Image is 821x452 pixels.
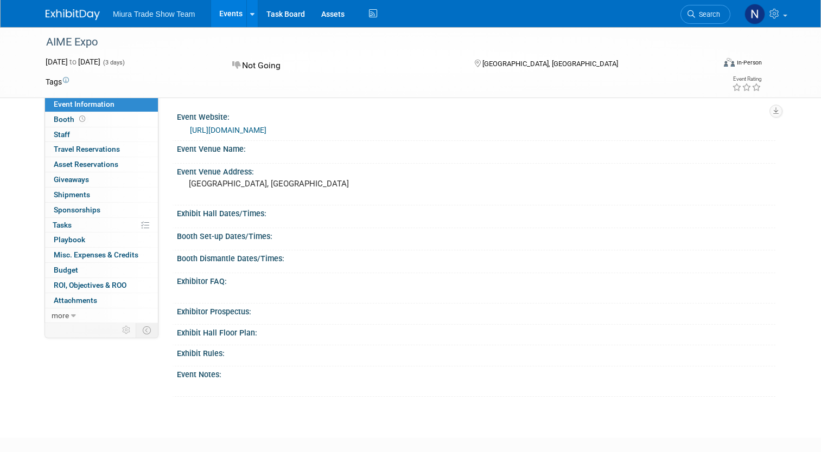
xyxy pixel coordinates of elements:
div: Exhibit Hall Dates/Times: [177,205,775,219]
a: more [45,308,158,323]
a: Shipments [45,188,158,202]
div: Booth Dismantle Dates/Times: [177,250,775,264]
div: Event Venue Name: [177,141,775,154]
a: Budget [45,263,158,277]
img: Format-Inperson.png [724,58,735,67]
a: Tasks [45,218,158,233]
div: Exhibit Rules: [177,345,775,359]
div: AIME Expo [42,33,701,52]
td: Personalize Event Tab Strip [117,323,136,337]
div: Exhibitor Prospectus: [177,304,775,317]
div: Event Website: [177,109,775,122]
div: Event Format [656,56,762,73]
span: Asset Reservations [54,160,118,169]
a: Travel Reservations [45,142,158,157]
img: Nathan Munger [744,4,765,24]
a: Asset Reservations [45,157,158,172]
div: Not Going [229,56,457,75]
span: Budget [54,266,78,274]
span: (3 days) [102,59,125,66]
pre: [GEOGRAPHIC_DATA], [GEOGRAPHIC_DATA] [189,179,415,189]
a: Attachments [45,293,158,308]
a: Sponsorships [45,203,158,217]
span: Giveaways [54,175,89,184]
div: Event Rating [732,76,761,82]
span: Shipments [54,190,90,199]
span: Travel Reservations [54,145,120,153]
span: more [52,311,69,320]
div: Exhibit Hall Floor Plan: [177,325,775,338]
span: Event Information [54,100,114,108]
td: Tags [46,76,69,87]
div: Event Venue Address: [177,164,775,177]
a: Booth [45,112,158,127]
span: Miura Trade Show Team [113,10,195,18]
span: [DATE] [DATE] [46,57,100,66]
span: Staff [54,130,70,139]
span: ROI, Objectives & ROO [54,281,126,289]
span: Booth [54,115,87,124]
span: to [68,57,78,66]
span: Sponsorships [54,205,100,214]
a: Misc. Expenses & Credits [45,248,158,262]
div: Booth Set-up Dates/Times: [177,228,775,242]
span: Tasks [53,221,72,229]
span: Attachments [54,296,97,305]
a: Staff [45,127,158,142]
td: Toggle Event Tabs [136,323,158,337]
span: Playbook [54,235,85,244]
a: Event Information [45,97,158,112]
img: ExhibitDay [46,9,100,20]
div: Event Notes: [177,366,775,380]
span: Misc. Expenses & Credits [54,250,138,259]
span: Booth not reserved yet [77,115,87,123]
a: Search [680,5,730,24]
span: [GEOGRAPHIC_DATA], [GEOGRAPHIC_DATA] [482,60,618,68]
span: Search [695,10,720,18]
a: [URL][DOMAIN_NAME] [190,126,266,134]
div: Exhibitor FAQ: [177,273,775,287]
a: Giveaways [45,172,158,187]
div: In-Person [736,59,762,67]
a: ROI, Objectives & ROO [45,278,158,293]
a: Playbook [45,233,158,247]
